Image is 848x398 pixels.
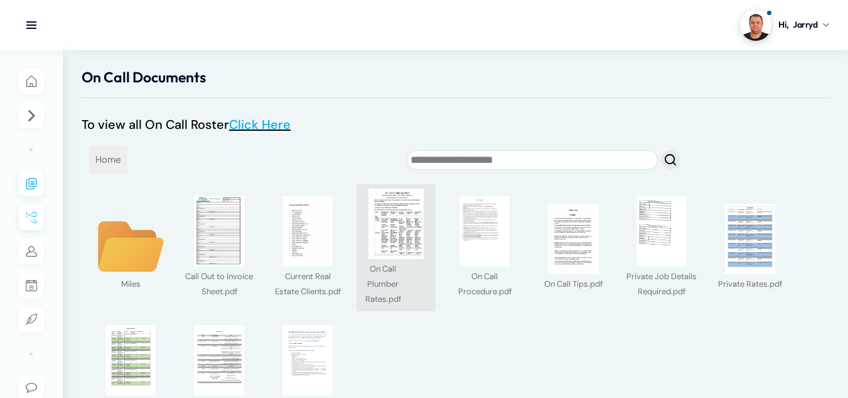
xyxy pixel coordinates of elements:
div: name: Current Real Estate Clients.pdf size: 22 KB [268,192,347,304]
div: name: On Call Plumber Rates.pdf size: 49 KB [357,184,436,311]
div: name: Private Job Details Required.pdf size: 105 KB [622,192,701,304]
img: thumbnail [361,189,431,259]
a: Profile picture of Jarryd ShelleyHi,Jarryd [740,9,829,41]
img: search.svg [665,154,676,165]
span: Hi, [778,18,788,31]
div: Private Job Details Required.pdf [626,267,697,299]
img: thumbnail [272,196,343,267]
div: On Call Plumber Rates.pdf [361,259,405,307]
img: thumbnail [715,204,785,274]
div: On Call Tips.pdf [538,274,608,292]
div: name: Private Rates.pdf size: 108 KB [711,199,790,296]
div: Call Out to Invoice Sheet.pdf [184,267,254,299]
div: Private Rates.pdf [715,274,785,292]
span: Home [89,146,127,174]
div: On Call Procedure.pdf [449,267,520,299]
img: thumbnail [626,196,697,267]
img: thumbnail [184,325,254,395]
h1: On Call Documents [82,69,829,86]
img: folder.svg [95,220,166,274]
img: thumbnail [449,196,520,267]
img: thumbnail [95,325,166,395]
a: Click Here [229,116,291,133]
div: name: On Call Procedure.pdf size: 80 KB [445,192,524,304]
span: Jarryd [793,18,817,31]
img: thumbnail [184,196,254,267]
div: Current Real Estate Clients.pdf [272,267,343,299]
img: thumbnail [538,204,608,274]
div: name: On Call Tips.pdf size: 75 KB [534,199,613,296]
p: To view all On Call Roster [82,117,829,132]
div: Miles [95,274,166,292]
div: name: Call Out to Invoice Sheet.pdf size: 64 KB [180,192,259,304]
img: thumbnail [272,325,343,395]
img: Profile picture of Jarryd Shelley [740,9,771,41]
div: Actions [419,279,431,290]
